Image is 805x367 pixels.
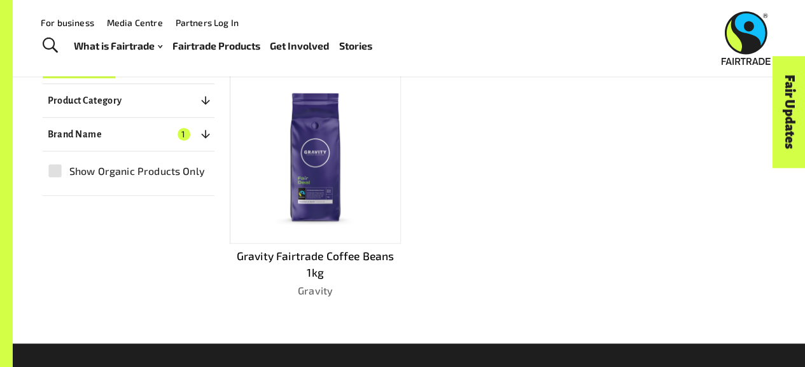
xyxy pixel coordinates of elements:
p: Product Category [48,93,122,108]
span: Show Organic Products Only [69,163,205,179]
a: Media Centre [107,17,163,28]
p: Brand Name [48,127,102,142]
p: Gravity [230,283,402,298]
a: For business [41,17,94,28]
a: Fairtrade Products [172,37,260,55]
button: Brand Name [43,123,214,146]
button: Product Category [43,89,214,112]
a: Gravity Fairtrade Coffee Beans 1kgGravity [230,71,402,298]
a: Partners Log In [176,17,239,28]
span: 1 [178,128,190,141]
img: Fairtrade Australia New Zealand logo [722,11,771,65]
a: Stories [339,37,372,55]
p: Gravity Fairtrade Coffee Beans 1kg [230,248,402,281]
a: Toggle Search [34,30,66,62]
a: Get Involved [270,37,329,55]
a: What is Fairtrade [74,37,162,55]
